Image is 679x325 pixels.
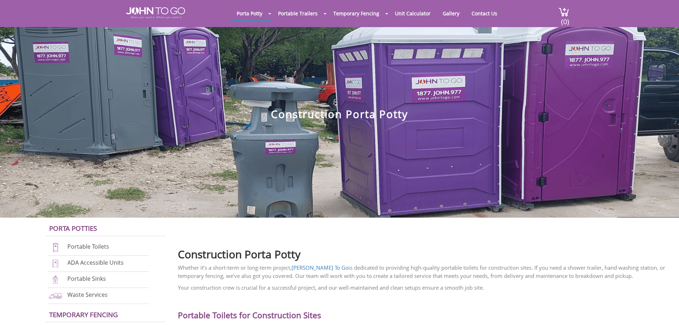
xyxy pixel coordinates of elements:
a: Unit Calculator [390,6,436,20]
a: ADA Accessible Units [67,259,124,266]
img: portable-toilets-new.png [48,243,63,252]
a: Gallery [437,6,465,20]
a: Contact Us [466,6,503,20]
a: Porta Potties [49,224,97,233]
img: cart a [559,7,569,17]
span: (0) [561,11,569,26]
a: Temporary Fencing [328,6,385,20]
a: [PERSON_NAME] To Go [292,264,349,271]
a: Porta Potty [231,6,268,20]
h2: Portable Toilets for Construction Sites [178,299,668,320]
h2: Construction Porta Potty [178,245,668,260]
p: Your construction crew is crucial for a successful project, and our well-maintained and clean set... [178,284,668,292]
p: Whether it’s a short-term or long-term project, is dedicated to providing high-quality portable t... [178,264,668,280]
img: portable-sinks-new.png [48,275,63,284]
a: Portable Sinks [67,275,106,283]
a: Portable Trailers [273,6,323,20]
img: ADA-units-new.png [48,259,63,268]
img: JOHN to go [126,7,185,19]
a: Portable Toilets [67,243,109,251]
